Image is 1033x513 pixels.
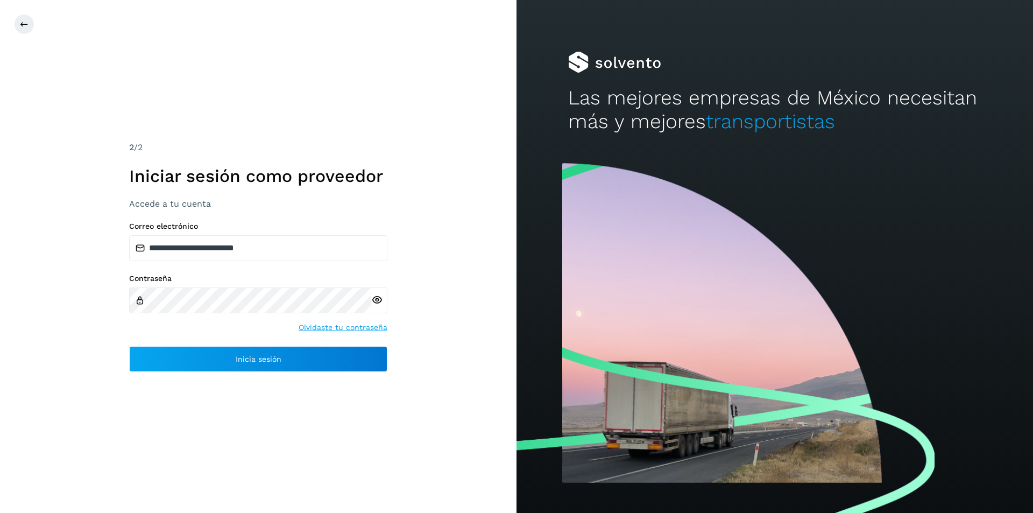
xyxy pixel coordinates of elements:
[129,346,387,372] button: Inicia sesión
[129,222,387,231] label: Correo electrónico
[706,110,835,133] span: transportistas
[129,142,134,152] span: 2
[129,141,387,154] div: /2
[129,274,387,283] label: Contraseña
[129,166,387,186] h1: Iniciar sesión como proveedor
[299,322,387,333] a: Olvidaste tu contraseña
[129,199,387,209] h3: Accede a tu cuenta
[236,355,281,363] span: Inicia sesión
[568,86,981,134] h2: Las mejores empresas de México necesitan más y mejores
